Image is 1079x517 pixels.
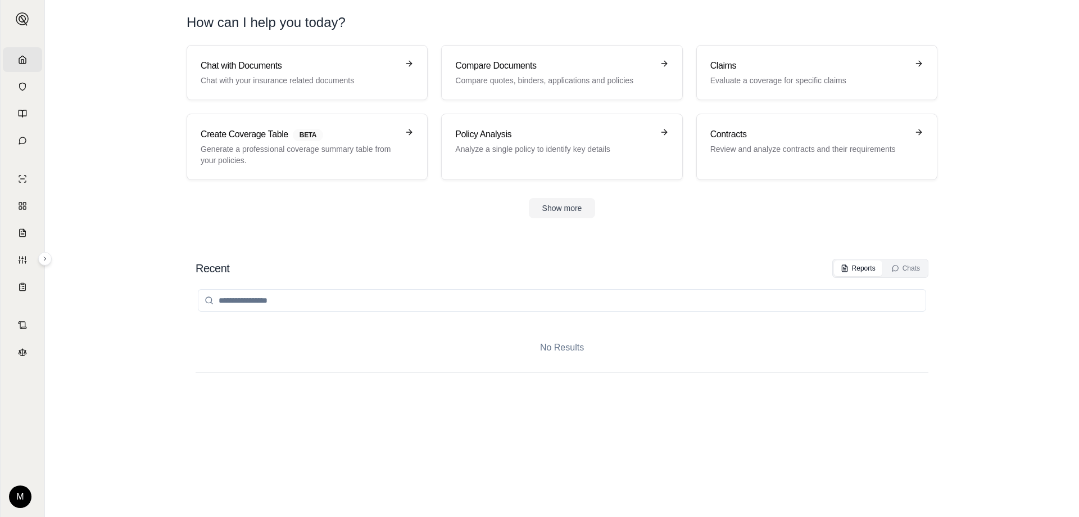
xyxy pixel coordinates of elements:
[3,167,42,191] a: Single Policy
[455,75,652,86] p: Compare quotes, binders, applications and policies
[201,128,398,141] h3: Create Coverage Table
[187,45,428,100] a: Chat with DocumentsChat with your insurance related documents
[529,198,596,218] button: Show more
[201,75,398,86] p: Chat with your insurance related documents
[455,59,652,73] h3: Compare Documents
[891,264,920,273] div: Chats
[710,75,908,86] p: Evaluate a coverage for specific claims
[455,128,652,141] h3: Policy Analysis
[455,143,652,155] p: Analyze a single policy to identify key details
[293,129,323,141] span: BETA
[885,260,927,276] button: Chats
[841,264,876,273] div: Reports
[3,194,42,218] a: Policy Comparisons
[187,14,346,32] h1: How can I help you today?
[187,114,428,180] a: Create Coverage TableBETAGenerate a professional coverage summary table from your policies.
[710,59,908,73] h3: Claims
[3,313,42,338] a: Contract Analysis
[696,114,937,180] a: ContractsReview and analyze contracts and their requirements
[696,45,937,100] a: ClaimsEvaluate a coverage for specific claims
[3,248,42,272] a: Custom Report
[3,101,42,126] a: Prompt Library
[441,114,682,180] a: Policy AnalysisAnalyze a single policy to identify key details
[710,128,908,141] h3: Contracts
[196,323,928,372] div: No Results
[3,74,42,99] a: Documents Vault
[16,12,29,26] img: Expand sidebar
[201,143,398,166] p: Generate a professional coverage summary table from your policies.
[710,143,908,155] p: Review and analyze contracts and their requirements
[201,59,398,73] h3: Chat with Documents
[441,45,682,100] a: Compare DocumentsCompare quotes, binders, applications and policies
[3,47,42,72] a: Home
[9,485,31,508] div: M
[3,275,42,299] a: Coverage Table
[196,260,229,276] h2: Recent
[11,8,34,30] button: Expand sidebar
[3,221,42,245] a: Claim Coverage
[38,252,52,266] button: Expand sidebar
[3,340,42,365] a: Legal Search Engine
[834,260,882,276] button: Reports
[3,128,42,153] a: Chat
